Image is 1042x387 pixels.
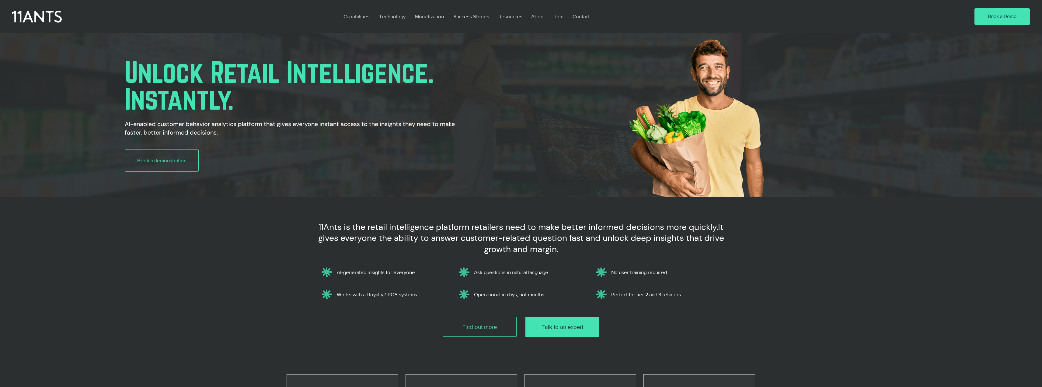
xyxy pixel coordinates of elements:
[339,9,957,23] nav: Site
[527,9,549,23] a: About
[450,9,492,23] p: Success Stories
[549,9,568,23] a: Join
[611,269,722,275] p: No user training required
[462,323,497,331] span: Find out more
[137,157,186,164] span: Book a demonstration
[318,221,724,255] span: It gives everyone the ability to answer customer-related question fast and unlock deep insights t...
[551,9,566,23] p: Join
[125,56,434,115] span: Unlock Retail Intelligence. Instantly.
[339,9,375,23] a: Capabilities
[375,9,410,23] a: Technology
[474,269,585,275] p: Ask questions in natural language
[412,9,447,23] p: Monetization
[340,9,373,23] p: Capabilities
[611,291,722,297] p: Perfect for tier 2 and 3 retailers
[974,8,1030,25] a: Book a Demo
[319,221,718,233] span: 11Ants is the retail intelligence platform retailers need to make better informed decisions more ...
[337,291,448,297] p: Works with all loyalty / POS systems
[568,9,595,23] a: Contact
[528,9,548,23] p: About
[474,291,585,297] p: Operational in days, not months
[542,323,583,331] span: Talk to an expert
[125,120,465,137] h2: AI-enabled customer behavior analytics platform that gives everyone instant access to the insight...
[443,317,517,337] a: Find out more
[449,9,494,23] a: Success Stories
[988,13,1016,20] span: Book a Demo
[337,269,415,275] span: AI-generated insights for everyone
[125,149,199,172] a: Book a demonstration
[410,9,449,23] a: Monetization
[525,317,599,337] a: Talk to an expert
[570,9,593,23] p: Contact
[494,9,527,23] a: Resources
[376,9,409,23] p: Technology
[495,9,525,23] p: Resources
